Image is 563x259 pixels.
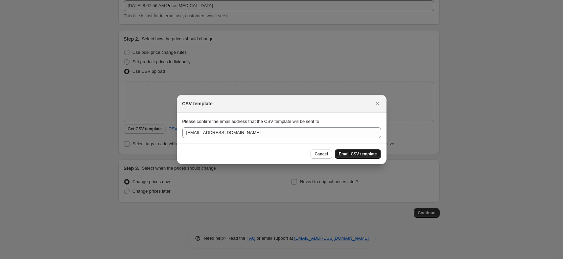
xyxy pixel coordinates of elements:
h2: CSV template [182,100,213,107]
button: Cancel [310,149,332,159]
span: Please confirm the email address that the CSV template will be sent to [182,119,319,124]
button: Email CSV template [335,149,381,159]
span: Cancel [314,151,328,157]
button: Close [373,99,382,108]
span: Email CSV template [339,151,377,157]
